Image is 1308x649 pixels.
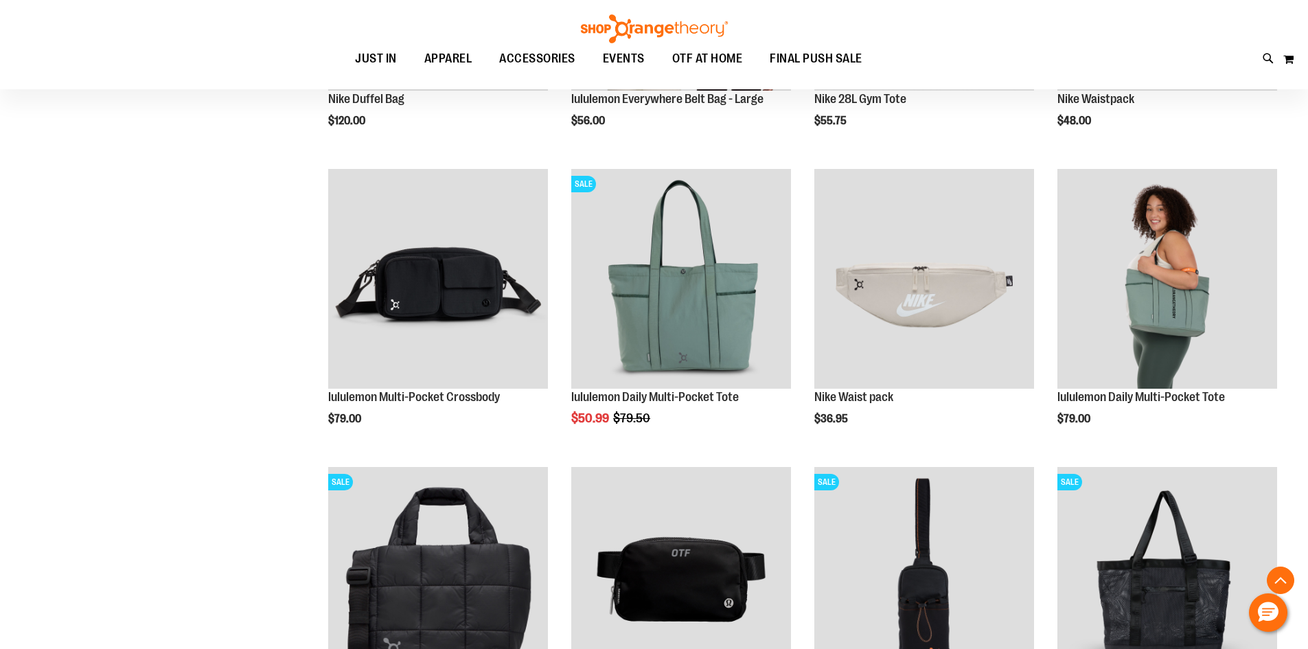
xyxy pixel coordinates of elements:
span: $79.50 [613,411,652,425]
button: Hello, have a question? Let’s chat. [1249,593,1287,632]
a: FINAL PUSH SALE [756,43,876,75]
a: lululemon Daily Multi-Pocket Tote [571,390,739,404]
a: Nike Waist pack [814,390,893,404]
img: Shop Orangetheory [579,14,730,43]
a: APPAREL [411,43,486,75]
a: EVENTS [589,43,658,75]
span: $48.00 [1057,115,1093,127]
span: APPAREL [424,43,472,74]
a: ACCESSORIES [485,43,589,74]
a: Nike Waistpack [1057,92,1134,106]
span: FINAL PUSH SALE [770,43,862,74]
a: Main view of 2024 Convention lululemon Daily Multi-Pocket Tote [1057,169,1277,391]
div: product [807,162,1041,460]
img: Main view of 2024 Convention Nike Waistpack [814,169,1034,389]
a: lululemon Everywhere Belt Bag - Large [571,92,764,106]
a: lululemon Daily Multi-Pocket ToteSALE [571,169,791,391]
span: $120.00 [328,115,367,127]
a: Nike Duffel Bag [328,92,404,106]
a: Main view of 2024 Convention Nike Waistpack [814,169,1034,391]
a: JUST IN [341,43,411,75]
span: EVENTS [603,43,645,74]
div: product [564,162,798,460]
span: $50.99 [571,411,611,425]
span: $79.00 [1057,413,1092,425]
div: product [1051,162,1284,460]
button: Back To Top [1267,567,1294,594]
span: SALE [1057,474,1082,490]
span: JUST IN [355,43,397,74]
span: SALE [814,474,839,490]
span: SALE [571,176,596,192]
img: lululemon Multi-Pocket Crossbody [328,169,548,389]
span: $55.75 [814,115,849,127]
span: ACCESSORIES [499,43,575,74]
span: OTF AT HOME [672,43,743,74]
img: Main view of 2024 Convention lululemon Daily Multi-Pocket Tote [1057,169,1277,389]
a: lululemon Daily Multi-Pocket Tote [1057,390,1225,404]
span: $56.00 [571,115,607,127]
a: OTF AT HOME [658,43,757,75]
span: SALE [328,474,353,490]
img: lululemon Daily Multi-Pocket Tote [571,169,791,389]
div: product [321,162,555,460]
a: lululemon Multi-Pocket Crossbody [328,169,548,391]
a: Nike 28L Gym Tote [814,92,906,106]
span: $79.00 [328,413,363,425]
span: $36.95 [814,413,850,425]
a: lululemon Multi-Pocket Crossbody [328,390,500,404]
